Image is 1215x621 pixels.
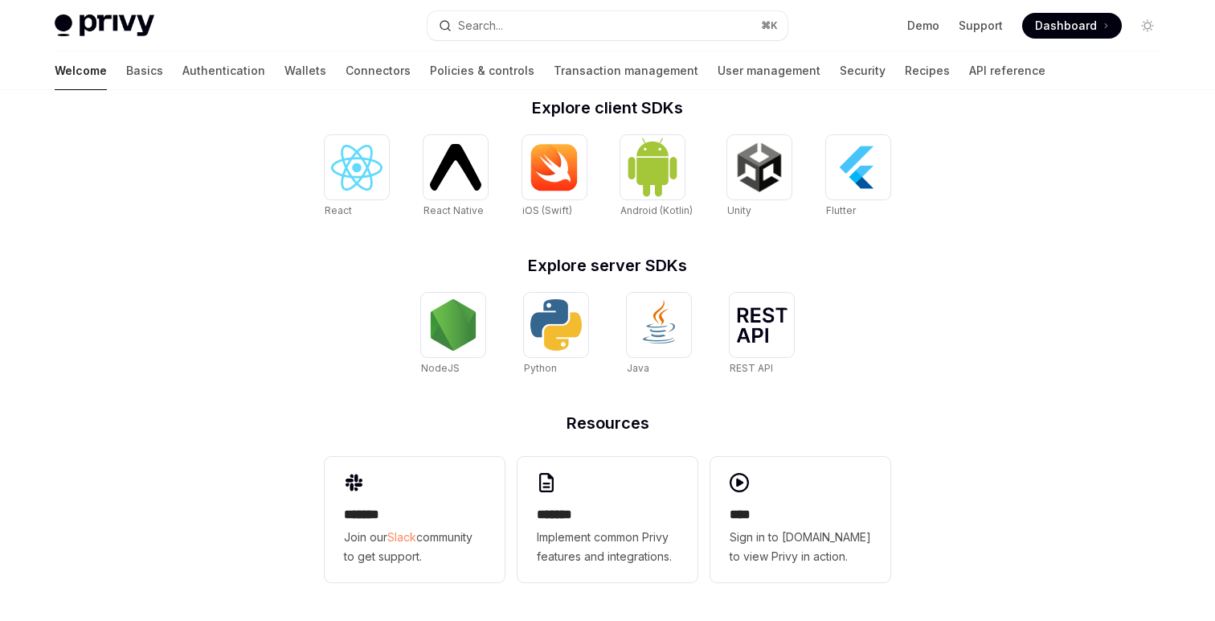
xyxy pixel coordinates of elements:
[331,145,382,191] img: React
[832,142,884,193] img: Flutter
[627,362,649,374] span: Java
[427,11,787,40] button: Search...⌘K
[736,307,787,343] img: REST API
[55,51,107,90] a: Welcome
[1035,18,1097,34] span: Dashboard
[530,299,582,351] img: Python
[55,14,154,37] img: light logo
[905,51,950,90] a: Recipes
[522,204,572,216] span: iOS (Swift)
[730,362,773,374] span: REST API
[1135,13,1160,39] button: Toggle dark mode
[325,257,890,273] h2: Explore server SDKs
[969,51,1045,90] a: API reference
[710,457,890,582] a: ****Sign in to [DOMAIN_NAME] to view Privy in action.
[537,528,678,566] span: Implement common Privy features and integrations.
[620,204,693,216] span: Android (Kotlin)
[627,137,678,197] img: Android (Kotlin)
[727,135,792,219] a: UnityUnity
[524,362,557,374] span: Python
[182,51,265,90] a: Authentication
[529,143,580,191] img: iOS (Swift)
[126,51,163,90] a: Basics
[325,457,505,582] a: **** **Join ourSlackcommunity to get support.
[620,135,693,219] a: Android (Kotlin)Android (Kotlin)
[346,51,411,90] a: Connectors
[730,528,871,566] span: Sign in to [DOMAIN_NAME] to view Privy in action.
[734,142,785,193] img: Unity
[325,100,890,116] h2: Explore client SDKs
[633,299,685,351] img: Java
[423,204,484,216] span: React Native
[727,204,751,216] span: Unity
[522,135,587,219] a: iOS (Swift)iOS (Swift)
[421,362,460,374] span: NodeJS
[907,18,939,34] a: Demo
[344,528,485,566] span: Join our community to get support.
[517,457,697,582] a: **** **Implement common Privy features and integrations.
[826,204,856,216] span: Flutter
[421,293,485,376] a: NodeJSNodeJS
[427,299,479,351] img: NodeJS
[959,18,1003,34] a: Support
[284,51,326,90] a: Wallets
[1022,13,1122,39] a: Dashboard
[423,135,488,219] a: React NativeReact Native
[718,51,820,90] a: User management
[554,51,698,90] a: Transaction management
[730,293,794,376] a: REST APIREST API
[430,51,534,90] a: Policies & controls
[524,293,588,376] a: PythonPython
[387,530,416,544] xt-mark: Slack
[458,16,503,35] div: Search...
[325,204,352,216] span: React
[325,135,389,219] a: ReactReact
[430,144,481,190] img: React Native
[840,51,886,90] a: Security
[826,135,890,219] a: FlutterFlutter
[761,19,778,32] span: ⌘ K
[325,415,890,431] h2: Resources
[627,293,691,376] a: JavaJava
